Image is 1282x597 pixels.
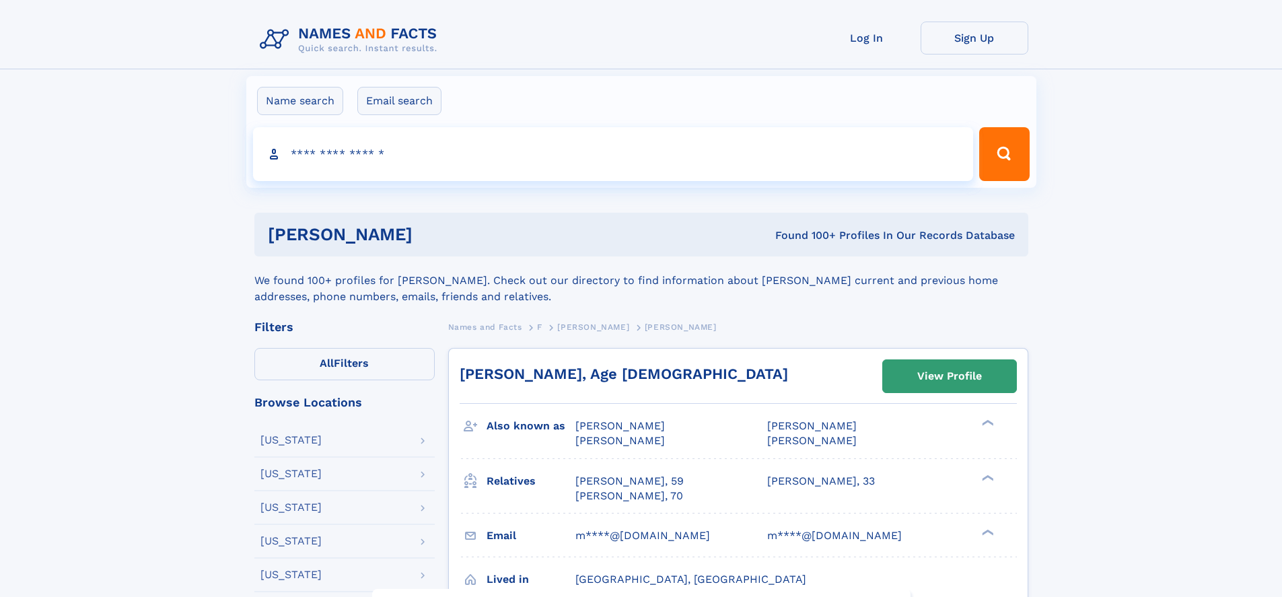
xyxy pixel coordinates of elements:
[979,127,1029,181] button: Search Button
[253,127,974,181] input: search input
[357,87,441,115] label: Email search
[260,569,322,580] div: [US_STATE]
[260,536,322,547] div: [US_STATE]
[320,357,334,370] span: All
[921,22,1028,55] a: Sign Up
[767,474,875,489] a: [PERSON_NAME], 33
[257,87,343,115] label: Name search
[594,228,1015,243] div: Found 100+ Profiles In Our Records Database
[487,415,575,437] h3: Also known as
[978,419,995,427] div: ❯
[537,322,542,332] span: F
[978,528,995,536] div: ❯
[254,348,435,380] label: Filters
[254,22,448,58] img: Logo Names and Facts
[575,573,806,586] span: [GEOGRAPHIC_DATA], [GEOGRAPHIC_DATA]
[645,322,717,332] span: [PERSON_NAME]
[448,318,522,335] a: Names and Facts
[487,470,575,493] h3: Relatives
[268,226,594,243] h1: [PERSON_NAME]
[254,396,435,409] div: Browse Locations
[917,361,982,392] div: View Profile
[254,256,1028,305] div: We found 100+ profiles for [PERSON_NAME]. Check out our directory to find information about [PERS...
[260,435,322,446] div: [US_STATE]
[487,568,575,591] h3: Lived in
[575,489,683,503] a: [PERSON_NAME], 70
[883,360,1016,392] a: View Profile
[260,502,322,513] div: [US_STATE]
[260,468,322,479] div: [US_STATE]
[575,434,665,447] span: [PERSON_NAME]
[813,22,921,55] a: Log In
[254,321,435,333] div: Filters
[557,322,629,332] span: [PERSON_NAME]
[537,318,542,335] a: F
[575,474,684,489] a: [PERSON_NAME], 59
[767,419,857,432] span: [PERSON_NAME]
[460,365,788,382] a: [PERSON_NAME], Age [DEMOGRAPHIC_DATA]
[557,318,629,335] a: [PERSON_NAME]
[767,434,857,447] span: [PERSON_NAME]
[487,524,575,547] h3: Email
[978,473,995,482] div: ❯
[575,419,665,432] span: [PERSON_NAME]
